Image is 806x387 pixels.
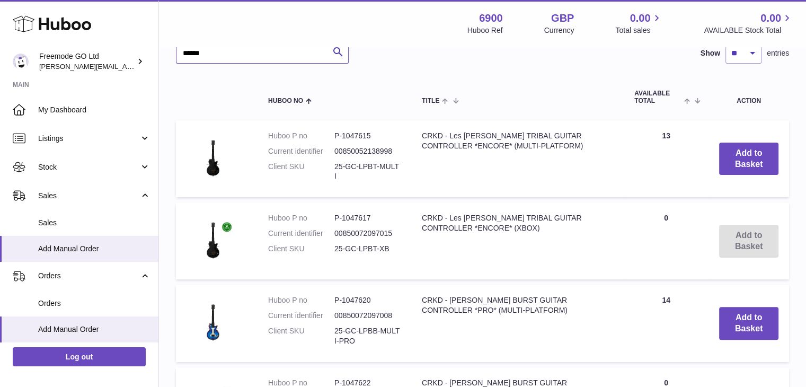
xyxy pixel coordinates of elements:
img: CRKD - Les Paul BLUEBERRY BURST GUITAR CONTROLLER *PRO* (MULTI-PLATFORM) [187,295,240,348]
span: AVAILABLE Total [634,90,681,104]
td: 0 [624,203,708,279]
strong: 6900 [479,11,503,25]
span: Listings [38,134,139,144]
span: Stock [38,162,139,172]
td: 14 [624,285,708,362]
span: Add Manual Order [38,244,150,254]
dt: Current identifier [268,228,334,239]
dd: 00850072097008 [334,311,401,321]
span: Add Manual Order [38,324,150,335]
button: Add to Basket [719,143,778,175]
td: CRKD - [PERSON_NAME] BURST GUITAR CONTROLLER *PRO* (MULTI-PLATFORM) [411,285,624,362]
span: Sales [38,218,150,228]
span: [PERSON_NAME][EMAIL_ADDRESS][DOMAIN_NAME] [39,62,212,71]
a: 0.00 Total sales [615,11,662,36]
dt: Client SKU [268,244,334,254]
dd: 25-GC-LPBT-XB [334,244,401,254]
button: Add to Basket [719,307,778,340]
dd: 25-GC-LPBT-MULTI [334,162,401,182]
span: Total sales [615,25,662,36]
span: AVAILABLE Stock Total [704,25,793,36]
th: Action [708,80,789,115]
dd: 25-GC-LPBB-MULTI-PRO [334,326,401,346]
div: Currency [544,25,574,36]
dt: Current identifier [268,311,334,321]
dd: P-1047615 [334,131,401,141]
img: lenka.smikniarova@gioteck.com [13,54,29,69]
td: CRKD - Les [PERSON_NAME] TRIBAL GUITAR CONTROLLER *ENCORE* (MULTI-PLATFORM) [411,120,624,198]
img: CRKD - Les Paul BLACK TRIBAL GUITAR CONTROLLER *ENCORE* (MULTI-PLATFORM) [187,131,240,184]
div: Huboo Ref [467,25,503,36]
dd: 00850052138998 [334,146,401,156]
label: Show [701,48,720,58]
dd: 00850072097015 [334,228,401,239]
a: 0.00 AVAILABLE Stock Total [704,11,793,36]
dt: Current identifier [268,146,334,156]
dt: Client SKU [268,326,334,346]
span: Orders [38,298,150,309]
span: Sales [38,191,139,201]
td: CRKD - Les [PERSON_NAME] TRIBAL GUITAR CONTROLLER *ENCORE* (XBOX) [411,203,624,279]
dd: P-1047617 [334,213,401,223]
a: Log out [13,347,146,366]
span: Huboo no [268,98,303,104]
span: Title [422,98,439,104]
span: My Dashboard [38,105,150,115]
strong: GBP [551,11,574,25]
dt: Client SKU [268,162,334,182]
dt: Huboo P no [268,131,334,141]
span: 0.00 [760,11,781,25]
td: 13 [624,120,708,198]
span: 0.00 [630,11,651,25]
span: Orders [38,271,139,281]
span: entries [767,48,789,58]
dd: P-1047620 [334,295,401,305]
dt: Huboo P no [268,213,334,223]
dt: Huboo P no [268,295,334,305]
img: CRKD - Les Paul BLACK TRIBAL GUITAR CONTROLLER *ENCORE* (XBOX) [187,213,240,266]
div: Freemode GO Ltd [39,51,135,72]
